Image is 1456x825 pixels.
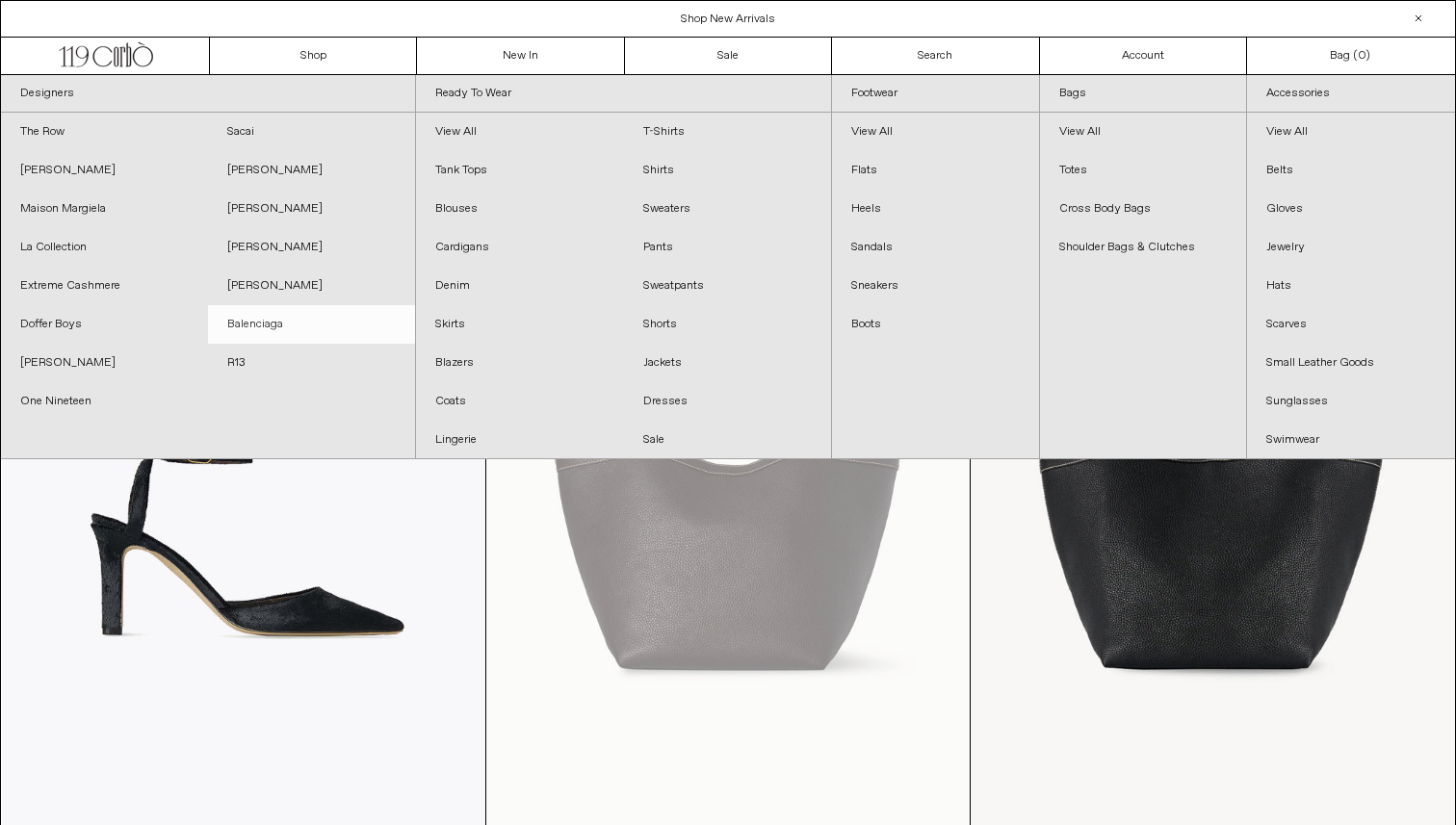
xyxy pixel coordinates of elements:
a: Scarves [1247,305,1455,344]
a: Sweatpants [624,267,831,305]
a: Hats [1247,267,1455,305]
a: [PERSON_NAME] [208,228,415,267]
a: Ready To Wear [416,75,830,113]
a: Tank Tops [416,151,623,190]
a: [PERSON_NAME] [1,344,208,382]
a: Gloves [1247,190,1455,228]
span: 0 [1358,48,1365,64]
a: Sacai [208,113,415,151]
a: [PERSON_NAME] [208,190,415,228]
a: Denim [416,267,623,305]
a: Bag () [1247,38,1454,74]
a: Bags [1040,75,1247,113]
a: Shoulder Bags & Clutches [1040,228,1247,267]
a: Sunglasses [1247,382,1455,421]
a: Jewelry [1247,228,1455,267]
a: New In [417,38,624,74]
a: Extreme Cashmere [1,267,208,305]
a: [PERSON_NAME] [1,151,208,190]
a: View All [416,113,623,151]
a: Blazers [416,344,623,382]
a: Lingerie [416,421,623,459]
a: Accessories [1247,75,1455,113]
a: Shop New Arrivals [681,12,775,27]
a: Sneakers [832,267,1039,305]
a: Blouses [416,190,623,228]
a: Belts [1247,151,1455,190]
a: Jackets [624,344,831,382]
a: Coats [416,382,623,421]
a: Sweaters [624,190,831,228]
a: Doffer Boys [1,305,208,344]
a: Sandals [832,228,1039,267]
a: Shirts [624,151,831,190]
a: View All [1040,113,1247,151]
a: La Collection [1,228,208,267]
a: Dresses [624,382,831,421]
a: View All [1247,113,1455,151]
a: Boots [832,305,1039,344]
a: Skirts [416,305,623,344]
a: Totes [1040,151,1247,190]
a: Designers [1,75,415,113]
a: Cardigans [416,228,623,267]
a: Sale [625,38,832,74]
a: Pants [624,228,831,267]
a: Account [1040,38,1247,74]
a: [PERSON_NAME] [208,267,415,305]
a: Search [832,38,1039,74]
a: Flats [832,151,1039,190]
a: Sale [624,421,831,459]
a: Swimwear [1247,421,1455,459]
a: R13 [208,344,415,382]
a: Small Leather Goods [1247,344,1455,382]
a: View All [832,113,1039,151]
a: T-Shirts [624,113,831,151]
a: One Nineteen [1,382,208,421]
a: Footwear [832,75,1039,113]
a: [PERSON_NAME] [208,151,415,190]
a: Maison Margiela [1,190,208,228]
a: Heels [832,190,1039,228]
span: ) [1358,47,1370,64]
a: Shorts [624,305,831,344]
a: Cross Body Bags [1040,190,1247,228]
a: Shop [210,38,417,74]
a: Balenciaga [208,305,415,344]
a: The Row [1,113,208,151]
